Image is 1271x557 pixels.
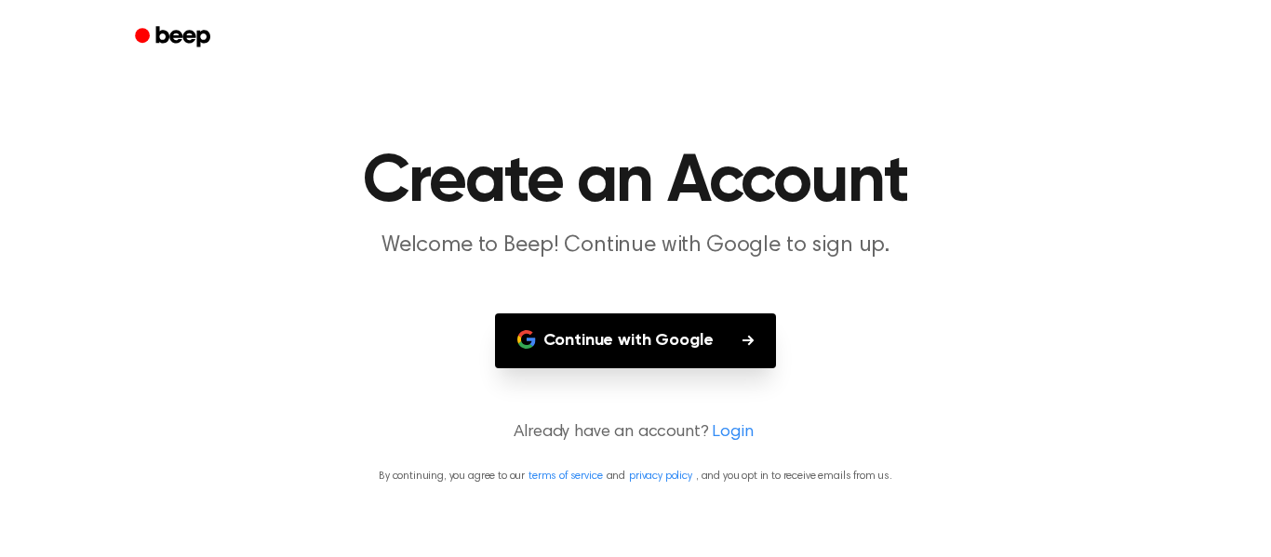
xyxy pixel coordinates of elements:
[159,149,1112,216] h1: Create an Account
[278,231,993,261] p: Welcome to Beep! Continue with Google to sign up.
[22,468,1249,484] p: By continuing, you agree to our and , and you opt in to receive emails from us.
[495,313,777,368] button: Continue with Google
[712,420,753,445] a: Login
[122,20,227,56] a: Beep
[528,471,602,482] a: terms of service
[22,420,1249,445] p: Already have an account?
[629,471,692,482] a: privacy policy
